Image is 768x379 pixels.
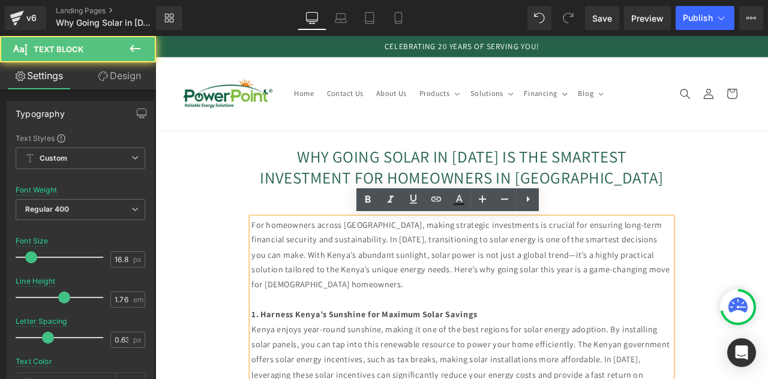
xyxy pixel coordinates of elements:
button: Publish [676,6,734,30]
summary: Solutions [366,56,430,82]
div: Text Color [16,357,52,366]
div: v6 [24,10,39,26]
span: Save [592,12,612,25]
div: Line Height [16,277,55,285]
span: About Us [262,63,298,74]
span: em [133,296,143,303]
summary: Products [305,56,366,82]
a: Contact Us [196,56,254,82]
a: Tablet [355,6,384,30]
a: About Us [254,56,305,82]
span: Solutions [373,63,412,74]
img: PowerPoint Systems EA [32,42,140,96]
div: Text Styles [16,133,145,143]
span: Contact Us [203,63,247,74]
button: Undo [527,6,551,30]
span: Products [313,63,349,74]
summary: Blog [493,56,536,82]
span: Publish [683,13,713,23]
a: Preview [624,6,671,30]
span: Home [164,63,188,74]
div: Font Weight [16,186,57,194]
a: New Library [156,6,182,30]
span: CELEBRATING 20 YEARS OF SERVING YOU! [272,6,455,18]
span: px [133,336,143,344]
summary: Search [614,55,641,82]
a: Laptop [326,6,355,30]
span: Why Going Solar in [DATE] is the Smartest Investment for Homeowners in [GEOGRAPHIC_DATA] [56,18,153,28]
span: Blog [501,63,520,74]
div: Letter Spacing [16,317,67,326]
a: PowerPoint Systems EA [27,37,145,101]
summary: Financing [429,56,493,82]
a: v6 [5,6,46,30]
button: Redo [556,6,580,30]
a: Mobile [384,6,413,30]
div: Typography [16,102,65,119]
a: Home [157,56,196,82]
a: Desktop [298,6,326,30]
b: Regular 400 [25,204,70,213]
span: px [133,255,143,263]
p: For homeowners across [GEOGRAPHIC_DATA], making strategic investments is crucial for ensuring lon... [114,215,612,304]
strong: 1. Harness Kenya’s Sunshine for Maximum Solar Savings [114,323,381,336]
div: Font Size [16,237,49,245]
a: Landing Pages [56,6,176,16]
span: Text Block [34,44,83,54]
button: More [739,6,763,30]
span: Preview [631,12,664,25]
a: Design [80,62,158,89]
span: Financing [437,63,476,74]
b: Custom [40,154,67,164]
div: Open Intercom Messenger [727,338,756,367]
h1: WHY GOING SOLAR IN [DATE] IS THE SMARTEST INVESTMENT FOR HOMEOWNERS IN [GEOGRAPHIC_DATA] [114,131,612,179]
